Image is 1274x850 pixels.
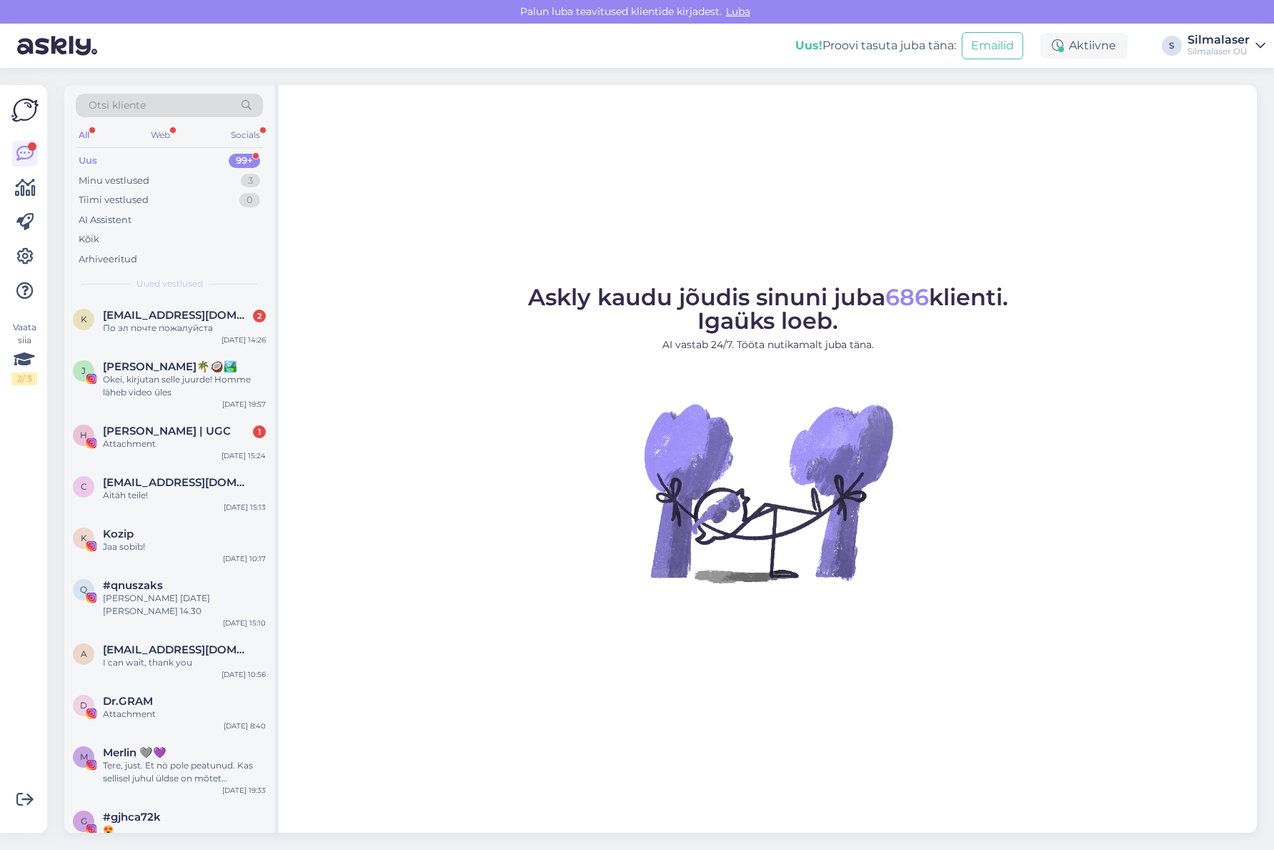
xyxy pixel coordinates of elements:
[528,283,1008,335] span: Askly kaudu jõudis sinuni juba klienti. Igaüks loeb.
[103,476,252,489] span: Caroline48250@hotmail.com
[81,365,86,376] span: J
[103,438,266,450] div: Attachment
[79,252,137,267] div: Arhiveeritud
[81,648,87,659] span: a
[1188,46,1250,57] div: Silmalaser OÜ
[103,540,266,553] div: Jaa sobib!
[962,32,1023,59] button: Emailid
[103,360,237,373] span: Janete Aas🌴🥥🏞️
[223,618,266,628] div: [DATE] 15:10
[81,816,87,826] span: g
[253,425,266,438] div: 1
[241,174,260,188] div: 3
[239,193,260,207] div: 0
[79,193,149,207] div: Tiimi vestlused
[224,502,266,513] div: [DATE] 15:13
[103,425,231,438] span: Helge Kalde | UGC
[229,154,260,168] div: 99+
[81,533,87,543] span: K
[103,695,153,708] span: Dr.GRAM
[11,97,39,124] img: Askly Logo
[103,592,266,618] div: [PERSON_NAME] [DATE][PERSON_NAME] 14.30
[222,450,266,461] div: [DATE] 15:24
[222,785,266,796] div: [DATE] 19:33
[79,213,131,227] div: AI Assistent
[11,372,37,385] div: 2 / 3
[722,5,755,18] span: Luba
[81,481,87,492] span: C
[79,232,99,247] div: Kõik
[795,39,822,52] b: Uus!
[80,430,87,440] span: H
[103,708,266,721] div: Attachment
[103,528,134,540] span: Kozip
[79,154,97,168] div: Uus
[1188,34,1250,46] div: Silmalaser
[103,309,252,322] span: kulinichm92@gmail.com
[224,721,266,731] div: [DATE] 8:40
[136,277,203,290] span: Uued vestlused
[222,669,266,680] div: [DATE] 10:56
[89,98,146,113] span: Otsi kliente
[103,489,266,502] div: Aitäh teile!
[103,656,266,669] div: I can wait, thank you
[80,584,87,595] span: q
[103,759,266,785] div: Tere, just. Et nö pole peatunud. Kas sellisel juhul üldse on mõtet kontrollida, kas sobiksin oper...
[103,824,266,836] div: 😍
[103,373,266,399] div: Okei, kirjutan selle juurde! Homme läheb video üles
[103,811,161,824] span: #gjhca72k
[1188,34,1265,57] a: SilmalaserSilmalaser OÜ
[222,399,266,410] div: [DATE] 19:57
[1040,33,1128,59] div: Aktiivne
[640,364,897,621] img: No Chat active
[795,37,956,54] div: Proovi tasuta juba täna:
[228,126,263,144] div: Socials
[103,643,252,656] span: aulikkihellberg@hotmail.com
[528,337,1008,352] p: AI vastab 24/7. Tööta nutikamalt juba täna.
[81,314,87,325] span: k
[11,321,37,385] div: Vaata siia
[76,126,92,144] div: All
[103,746,166,759] span: Merlin 🩶💜
[80,751,88,762] span: M
[103,322,266,335] div: По эл почте пожалуйста
[885,283,929,311] span: 686
[1162,36,1182,56] div: S
[80,700,87,711] span: D
[223,553,266,564] div: [DATE] 10:17
[222,335,266,345] div: [DATE] 14:26
[253,310,266,322] div: 2
[79,174,149,188] div: Minu vestlused
[148,126,173,144] div: Web
[103,579,163,592] span: #qnuszaks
